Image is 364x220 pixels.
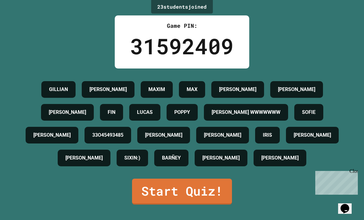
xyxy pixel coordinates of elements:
[92,131,123,139] h4: 33O45493485
[219,86,256,93] h4: [PERSON_NAME]
[33,131,71,139] h4: [PERSON_NAME]
[204,131,241,139] h4: [PERSON_NAME]
[338,195,358,214] iframe: chat widget
[187,86,197,93] h4: MAX
[202,154,240,162] h4: [PERSON_NAME]
[65,154,103,162] h4: [PERSON_NAME]
[302,109,316,116] h4: SOFIE
[2,2,43,39] div: Chat with us now!Close
[278,86,315,93] h4: [PERSON_NAME]
[49,109,86,116] h4: [PERSON_NAME]
[49,86,68,93] h4: GILLIAN
[145,131,182,139] h4: [PERSON_NAME]
[294,131,331,139] h4: [PERSON_NAME]
[162,154,181,162] h4: BARÑEY
[132,179,232,205] a: Start Quiz!
[130,22,234,30] div: Game PIN:
[130,30,234,62] div: 31592409
[89,86,127,93] h4: [PERSON_NAME]
[108,109,115,116] h4: FIN
[313,168,358,195] iframe: chat widget
[148,86,165,93] h4: MAXIM
[263,131,272,139] h4: IRIS
[137,109,153,116] h4: LUCAS
[174,109,190,116] h4: POPPY
[261,154,299,162] h4: [PERSON_NAME]
[212,109,280,116] h4: [PERSON_NAME] WWWWWWW
[124,154,140,162] h4: SIXIN:)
